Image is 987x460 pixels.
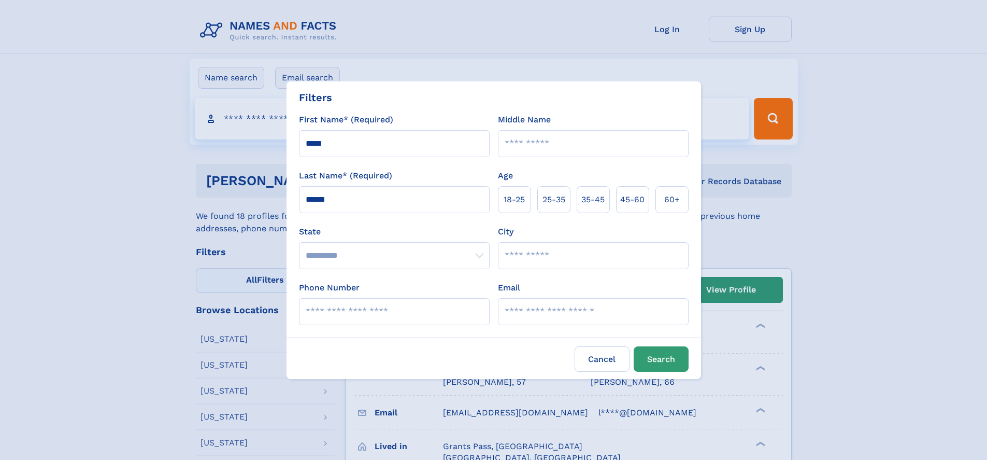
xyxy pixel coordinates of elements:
[664,193,680,206] span: 60+
[634,346,689,372] button: Search
[299,226,490,238] label: State
[299,90,332,105] div: Filters
[299,282,360,294] label: Phone Number
[504,193,525,206] span: 18‑25
[542,193,565,206] span: 25‑35
[299,114,393,126] label: First Name* (Required)
[299,170,392,182] label: Last Name* (Required)
[498,114,551,126] label: Middle Name
[620,193,645,206] span: 45‑60
[498,226,513,238] label: City
[498,170,513,182] label: Age
[581,193,605,206] span: 35‑45
[498,282,520,294] label: Email
[575,346,630,372] label: Cancel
